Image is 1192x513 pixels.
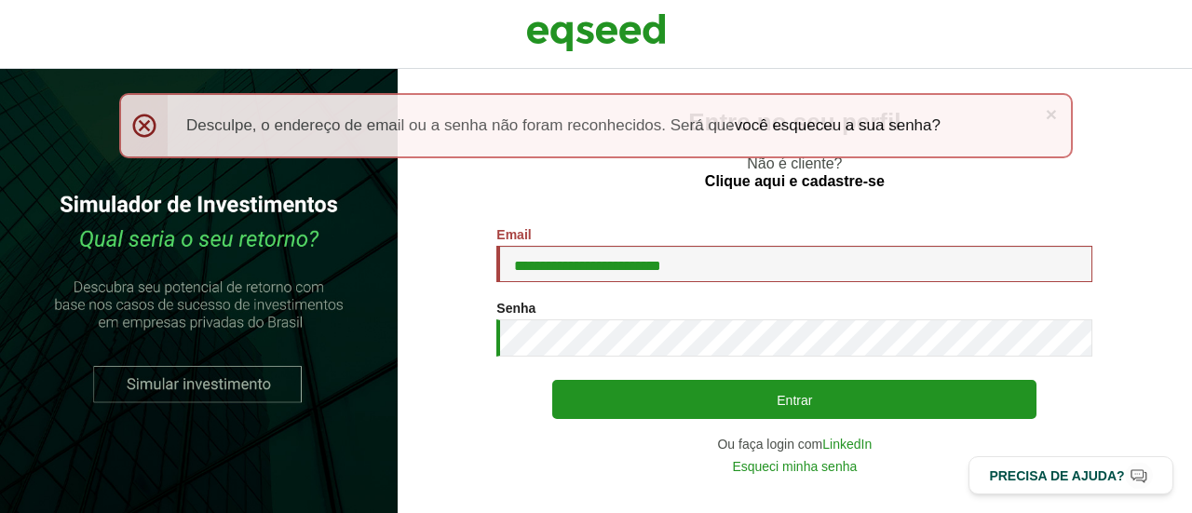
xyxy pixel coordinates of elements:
[705,174,885,189] a: Clique aqui e cadastre-se
[735,117,941,133] a: você esqueceu a sua senha?
[496,302,535,315] label: Senha
[1046,104,1057,124] a: ×
[822,438,872,451] a: LinkedIn
[552,380,1036,419] button: Entrar
[119,93,1073,158] div: Desculpe, o endereço de email ou a senha não foram reconhecidos. Será que
[526,9,666,56] img: EqSeed Logo
[496,438,1092,451] div: Ou faça login com
[496,228,531,241] label: Email
[732,460,857,473] a: Esqueci minha senha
